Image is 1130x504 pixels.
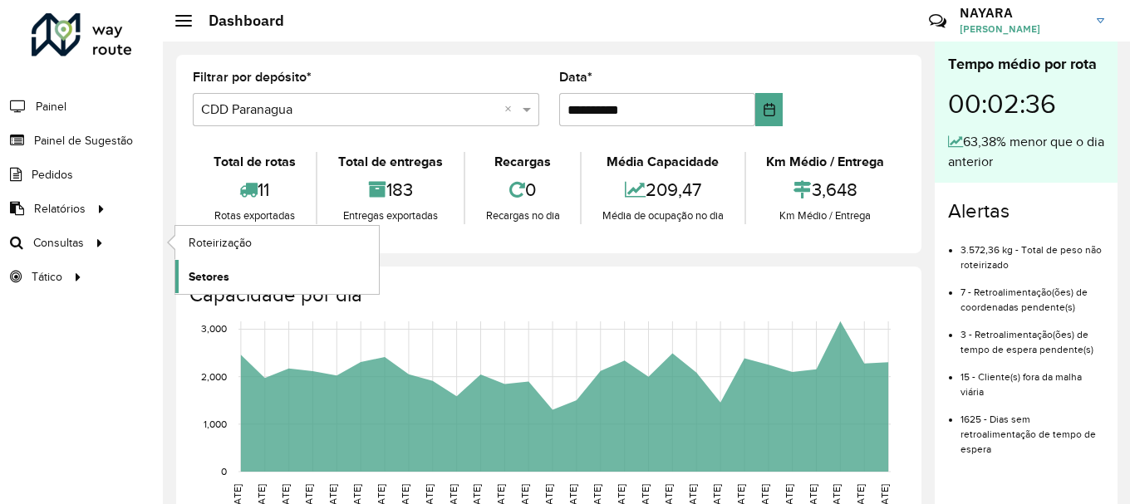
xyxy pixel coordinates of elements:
div: 63,38% menor que o dia anterior [948,132,1104,172]
h4: Alertas [948,199,1104,223]
label: Data [559,67,592,87]
div: 209,47 [586,172,739,208]
li: 15 - Cliente(s) fora da malha viária [960,357,1104,399]
text: 2,000 [201,371,227,382]
div: Total de rotas [197,152,312,172]
a: Roteirização [175,226,379,259]
div: 183 [322,172,459,208]
span: Setores [189,268,229,286]
span: Painel [36,98,66,115]
button: Choose Date [755,93,783,126]
div: Média de ocupação no dia [586,208,739,224]
div: Recargas [469,152,576,172]
div: 11 [197,172,312,208]
span: Tático [32,268,62,286]
span: Pedidos [32,166,73,183]
li: 3 - Retroalimentação(ões) de tempo de espera pendente(s) [960,315,1104,357]
a: Setores [175,260,379,293]
text: 3,000 [201,324,227,335]
li: 3.572,36 kg - Total de peso não roteirizado [960,230,1104,272]
li: 7 - Retroalimentação(ões) de coordenadas pendente(s) [960,272,1104,315]
span: [PERSON_NAME] [960,22,1084,37]
span: Relatórios [34,200,86,218]
span: Clear all [504,100,518,120]
div: 0 [469,172,576,208]
div: Rotas exportadas [197,208,312,224]
span: Consultas [33,234,84,252]
div: Recargas no dia [469,208,576,224]
div: Km Médio / Entrega [750,208,901,224]
h2: Dashboard [192,12,284,30]
div: 3,648 [750,172,901,208]
div: Km Médio / Entrega [750,152,901,172]
div: 00:02:36 [948,76,1104,132]
div: Total de entregas [322,152,459,172]
label: Filtrar por depósito [193,67,312,87]
h4: Capacidade por dia [189,283,905,307]
a: Contato Rápido [920,3,956,39]
h3: NAYARA [960,5,1084,21]
div: Média Capacidade [586,152,739,172]
text: 1,000 [204,418,227,429]
span: Roteirização [189,234,252,252]
div: Entregas exportadas [322,208,459,224]
span: Painel de Sugestão [34,132,133,149]
text: 0 [221,466,227,477]
div: Tempo médio por rota [948,53,1104,76]
li: 1625 - Dias sem retroalimentação de tempo de espera [960,399,1104,457]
